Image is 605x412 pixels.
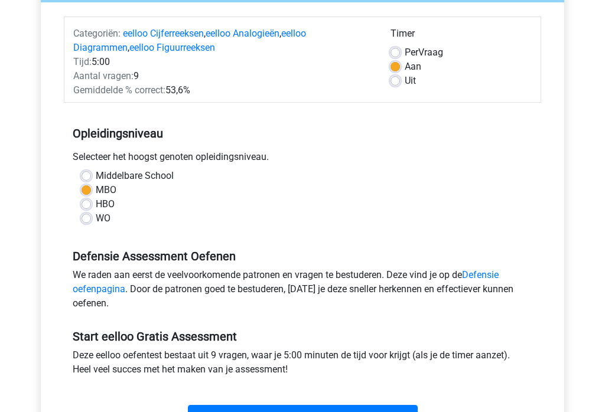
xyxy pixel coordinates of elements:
[405,60,421,74] label: Aan
[73,250,532,264] h5: Defensie Assessment Oefenen
[405,47,418,58] span: Per
[64,151,541,169] div: Selecteer het hoogst genoten opleidingsniveau.
[73,330,532,344] h5: Start eelloo Gratis Assessment
[129,42,215,54] a: eelloo Figuurreeksen
[96,198,115,212] label: HBO
[73,28,121,40] span: Categoriën:
[123,28,204,40] a: eelloo Cijferreeksen
[96,169,174,184] label: Middelbare School
[64,269,541,316] div: We raden aan eerst de veelvoorkomende patronen en vragen te bestuderen. Deze vind je op de . Door...
[64,27,382,55] div: , , ,
[73,57,92,68] span: Tijd:
[405,74,416,89] label: Uit
[96,184,116,198] label: MBO
[64,70,382,84] div: 9
[64,55,382,70] div: 5:00
[206,28,279,40] a: eelloo Analogieën
[73,71,134,82] span: Aantal vragen:
[73,122,532,146] h5: Opleidingsniveau
[64,349,541,382] div: Deze eelloo oefentest bestaat uit 9 vragen, waar je 5:00 minuten de tijd voor krijgt (als je de t...
[64,84,382,98] div: 53,6%
[405,46,443,60] label: Vraag
[96,212,110,226] label: WO
[391,27,532,46] div: Timer
[73,85,165,96] span: Gemiddelde % correct:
